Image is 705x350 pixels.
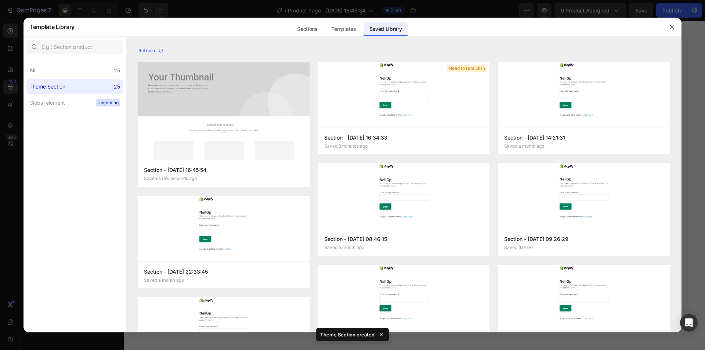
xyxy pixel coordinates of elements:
img: -a-gempagesversionv7shop-id510895241482470338theme-section-id554801827552428866.jpg [498,265,670,331]
p: Theme Section created [320,331,375,338]
div: Sections [291,22,323,36]
span: Need to republish [447,65,487,72]
p: Saved a month ago [504,144,544,149]
button: Refresh [138,46,164,56]
p: Saved [DATE] [504,245,533,250]
img: -a-gempagesversionv7shop-id510895241482470338theme-section-id576497316014326346.jpg [318,163,490,229]
p: Section - [DATE] 16:34:33 [324,133,484,142]
div: 25 [114,82,120,91]
img: -a-gempagesversionv7shop-id510895241482470338theme-section-id577400792097489908.jpg [498,62,670,127]
input: E.g.: Section product [26,40,123,54]
img: -a-gempagesversionv7shop-id510895241482470338theme-section-id581762837890728692.jpg [318,62,490,127]
div: Templates [325,22,362,36]
p: Section - [DATE] 22:33:45 [144,267,304,276]
p: Section - [DATE] 16:45:54 [144,166,304,174]
div: Theme Section [29,82,65,91]
p: Section - [DATE] 14:21:31 [504,133,664,142]
span: Upcoming [96,99,120,107]
img: -a-gempagesversionv7shop-id510895241482470338theme-section-id572877507712255200.jpg [498,163,670,229]
p: Saved a few seconds ago [144,176,197,181]
p: Saved a month ago [144,278,184,283]
p: Section - [DATE] 09:26:29 [504,235,664,243]
div: Global element [29,98,65,107]
div: Saved Library [364,22,408,36]
div: Refresh [138,47,164,54]
div: All [29,66,35,75]
img: Placeholder.png [138,62,310,160]
h2: Template Library [29,17,75,36]
p: Saved 3 minutes ago [324,144,368,149]
div: Open Intercom Messenger [680,314,698,332]
img: -a-gempagesversionv7shop-id510895241482470338theme-section-id576870532750770784.jpg [138,196,310,261]
p: Section - [DATE] 08:46:15 [324,235,484,243]
p: Saved a month ago [324,245,364,250]
img: -a-gempagesversionv7shop-id510895241482470338theme-section-id570441315490202439.jpg [318,265,490,331]
div: 25 [114,66,120,75]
